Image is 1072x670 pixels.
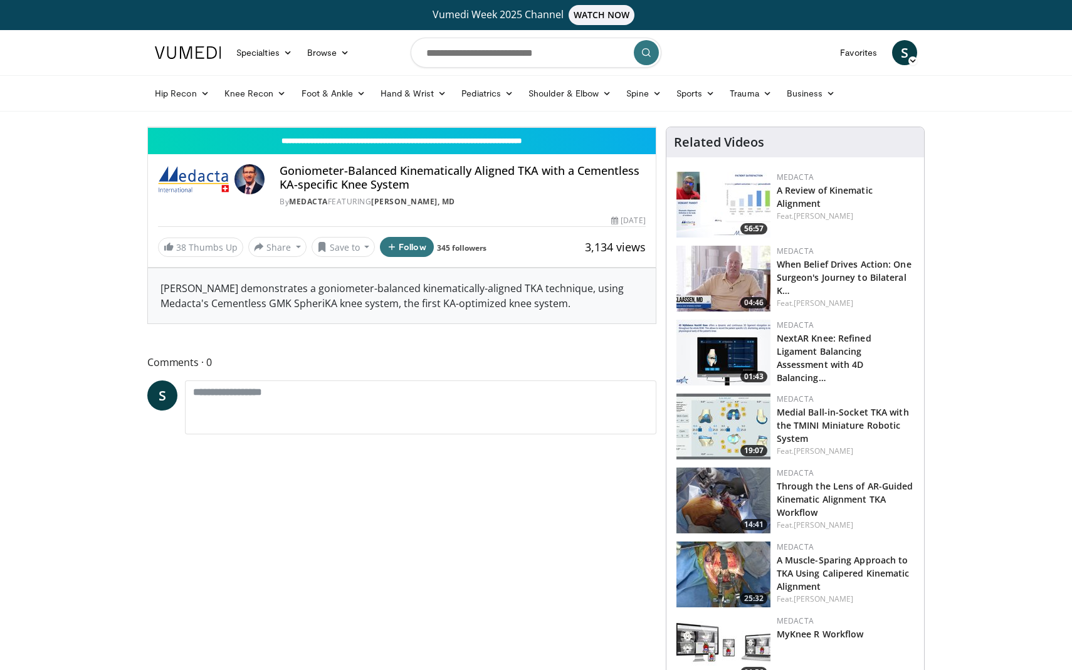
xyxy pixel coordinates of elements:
a: Vumedi Week 2025 ChannelWATCH NOW [157,5,915,25]
a: Pediatrics [454,81,521,106]
a: Spine [619,81,668,106]
a: S [147,380,177,411]
a: Medacta [777,615,814,626]
span: 3,134 views [585,239,646,254]
img: 79992334-3ae6-45ec-80f5-af688f8136ae.150x105_q85_crop-smart_upscale.jpg [676,542,770,607]
img: Medacta [158,164,229,194]
button: Save to [312,237,376,257]
a: Favorites [833,40,885,65]
img: Avatar [234,164,265,194]
a: [PERSON_NAME] [794,594,853,604]
span: 14:41 [740,519,767,530]
a: 04:46 [676,246,770,311]
a: When Belief Drives Action: One Surgeon's Journey to Bilateral K… [777,258,912,296]
a: A Review of Kinematic Alignment [777,184,873,209]
img: 6a8baa29-1674-4a99-9eca-89e914d57116.150x105_q85_crop-smart_upscale.jpg [676,320,770,385]
img: e7443d18-596a-449b-86f2-a7ae2f76b6bd.150x105_q85_crop-smart_upscale.jpg [676,246,770,311]
video-js: Video Player [148,127,656,128]
span: Comments 0 [147,354,656,370]
a: Hand & Wrist [373,81,454,106]
a: Browse [300,40,357,65]
a: Medacta [777,320,814,330]
a: [PERSON_NAME] [794,520,853,530]
a: Medacta [777,394,814,404]
span: 04:46 [740,297,767,308]
a: Business [779,81,843,106]
span: WATCH NOW [569,5,635,25]
a: Medacta [289,196,328,207]
span: 56:57 [740,223,767,234]
a: NextAR Knee: Refined Ligament Balancing Assessment with 4D Balancing… [777,332,871,384]
a: 14:41 [676,468,770,533]
a: Medacta [777,172,814,182]
a: 56:57 [676,172,770,238]
a: MyKnee R Workflow [777,628,864,640]
img: a1b90669-76d4-4a1e-9a63-4c89ef5ed2e6.150x105_q85_crop-smart_upscale.jpg [676,468,770,533]
a: Medial Ball-in-Socket TKA with the TMINI Miniature Robotic System [777,406,909,444]
a: Sports [669,81,723,106]
a: Through the Lens of AR-Guided Kinematic Alignment TKA Workflow [777,480,913,518]
img: VuMedi Logo [155,46,221,59]
h4: Goniometer-Balanced Kinematically Aligned TKA with a Cementless KA-specific Knee System [280,164,645,191]
h4: Related Videos [674,135,764,150]
a: Specialties [229,40,300,65]
a: Medacta [777,468,814,478]
a: 19:07 [676,394,770,459]
div: Feat. [777,594,914,605]
a: 38 Thumbs Up [158,238,243,257]
input: Search topics, interventions [411,38,661,68]
a: Foot & Ankle [294,81,374,106]
span: 25:32 [740,593,767,604]
a: Knee Recon [217,81,294,106]
button: Follow [380,237,434,257]
span: 38 [176,241,186,253]
a: Medacta [777,542,814,552]
div: [DATE] [611,215,645,226]
a: [PERSON_NAME] [794,211,853,221]
a: Medacta [777,246,814,256]
a: [PERSON_NAME], MD [371,196,455,207]
div: [PERSON_NAME] demonstrates a goniometer-balanced kinematically-aligned TKA technique, using Medac... [148,268,656,323]
a: 25:32 [676,542,770,607]
a: [PERSON_NAME] [794,298,853,308]
a: [PERSON_NAME] [794,446,853,456]
div: Feat. [777,446,914,457]
button: Share [248,237,307,257]
a: 345 followers [437,243,486,253]
div: Feat. [777,298,914,309]
a: Trauma [722,81,779,106]
a: Hip Recon [147,81,217,106]
a: 01:43 [676,320,770,385]
div: Feat. [777,520,914,531]
a: A Muscle-Sparing Approach to TKA Using Calipered Kinematic Alignment [777,554,910,592]
a: Shoulder & Elbow [521,81,619,106]
div: By FEATURING [280,196,645,207]
span: 19:07 [740,445,767,456]
a: S [892,40,917,65]
img: f98fa1a1-3411-4bfe-8299-79a530ffd7ff.150x105_q85_crop-smart_upscale.jpg [676,172,770,238]
img: e4c7c2de-3208-4948-8bee-7202992581dd.150x105_q85_crop-smart_upscale.jpg [676,394,770,459]
div: Feat. [777,211,914,222]
span: 01:43 [740,371,767,382]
